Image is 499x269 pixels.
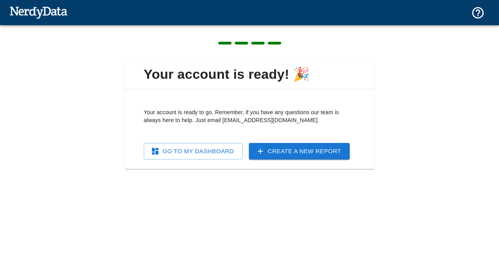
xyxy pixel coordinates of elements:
[144,143,243,160] a: Go To My Dashboard
[9,4,67,20] img: NerdyData.com
[466,1,490,24] button: Support and Documentation
[249,143,350,160] a: Create a New Report
[131,66,368,83] span: Your account is ready! 🎉
[144,108,356,124] p: Your account is ready to go. Remember, if you have any questions our team is always here to help....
